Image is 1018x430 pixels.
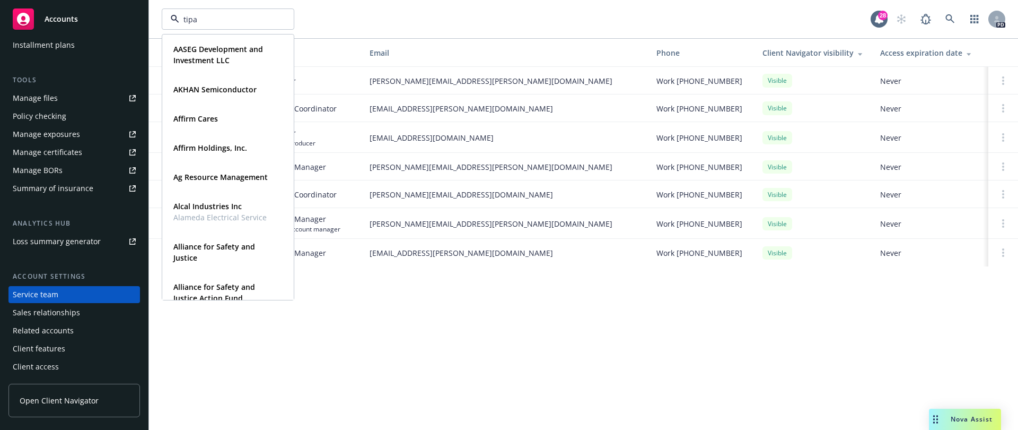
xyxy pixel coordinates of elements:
[656,103,742,114] span: Work [PHONE_NUMBER]
[13,286,58,303] div: Service team
[8,144,140,161] a: Manage certificates
[8,162,140,179] a: Manage BORs
[656,75,742,87] span: Work [PHONE_NUMBER]
[264,189,337,200] span: Account Coordinator
[370,47,639,58] div: Email
[13,162,63,179] div: Manage BORs
[264,213,340,225] span: Account Manager
[370,161,639,173] span: [PERSON_NAME][EMAIL_ADDRESS][PERSON_NAME][DOMAIN_NAME]
[173,84,257,94] strong: AKHAN Semiconductor
[656,47,745,58] div: Phone
[656,218,742,229] span: Work [PHONE_NUMBER]
[762,74,792,87] div: Visible
[8,322,140,339] a: Related accounts
[179,14,273,25] input: Filter by keyword
[173,201,242,211] strong: Alcal Industries Inc
[173,44,263,65] strong: AASEG Development and Investment LLC
[951,415,993,424] span: Nova Assist
[762,101,792,115] div: Visible
[964,8,985,30] a: Switch app
[173,242,255,263] strong: Alliance for Safety and Justice
[173,172,268,182] strong: Ag Resource Management
[173,114,218,124] strong: Affirm Cares
[8,108,140,125] a: Policy checking
[880,75,980,87] span: Never
[370,132,639,143] span: [EMAIL_ADDRESS][DOMAIN_NAME]
[264,225,340,234] span: Primary account manager
[13,233,101,250] div: Loss summary generator
[891,8,912,30] a: Start snowing
[8,75,140,85] div: Tools
[8,286,140,303] a: Service team
[940,8,961,30] a: Search
[762,188,792,201] div: Visible
[370,218,639,229] span: [PERSON_NAME][EMAIL_ADDRESS][PERSON_NAME][DOMAIN_NAME]
[762,217,792,230] div: Visible
[8,4,140,34] a: Accounts
[880,103,980,114] span: Never
[880,161,980,173] span: Never
[13,144,82,161] div: Manage certificates
[8,180,140,197] a: Summary of insurance
[656,161,742,173] span: Work [PHONE_NUMBER]
[8,126,140,143] a: Manage exposures
[8,37,140,54] a: Installment plans
[370,247,639,259] span: [EMAIL_ADDRESS][PERSON_NAME][DOMAIN_NAME]
[173,143,247,153] strong: Affirm Holdings, Inc.
[929,409,942,430] div: Drag to move
[880,132,980,143] span: Never
[370,75,639,87] span: [PERSON_NAME][EMAIL_ADDRESS][PERSON_NAME][DOMAIN_NAME]
[8,218,140,229] div: Analytics hub
[13,90,58,107] div: Manage files
[8,340,140,357] a: Client features
[264,247,326,259] span: Account Manager
[656,189,742,200] span: Work [PHONE_NUMBER]
[13,180,93,197] div: Summary of insurance
[8,304,140,321] a: Sales relationships
[8,271,140,282] div: Account settings
[264,161,326,173] span: Account Manager
[20,395,99,406] span: Open Client Navigator
[880,47,980,58] div: Access expiration date
[173,212,267,223] span: Alameda Electrical Service
[762,131,792,144] div: Visible
[173,282,255,303] strong: Alliance for Safety and Justice Action Fund
[370,189,639,200] span: [PERSON_NAME][EMAIL_ADDRESS][DOMAIN_NAME]
[45,15,78,23] span: Accounts
[762,246,792,260] div: Visible
[762,160,792,174] div: Visible
[8,90,140,107] a: Manage files
[13,340,65,357] div: Client features
[915,8,936,30] a: Report a Bug
[13,37,75,54] div: Installment plans
[880,189,980,200] span: Never
[13,304,80,321] div: Sales relationships
[13,358,59,375] div: Client access
[264,47,353,58] div: Role
[8,233,140,250] a: Loss summary generator
[880,247,980,259] span: Never
[13,108,66,125] div: Policy checking
[8,358,140,375] a: Client access
[929,409,1001,430] button: Nova Assist
[656,247,742,259] span: Work [PHONE_NUMBER]
[13,322,74,339] div: Related accounts
[13,126,80,143] div: Manage exposures
[656,132,742,143] span: Work [PHONE_NUMBER]
[264,103,337,114] span: Account Coordinator
[762,47,863,58] div: Client Navigator visibility
[878,11,888,20] div: 28
[880,218,980,229] span: Never
[370,103,639,114] span: [EMAIL_ADDRESS][PERSON_NAME][DOMAIN_NAME]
